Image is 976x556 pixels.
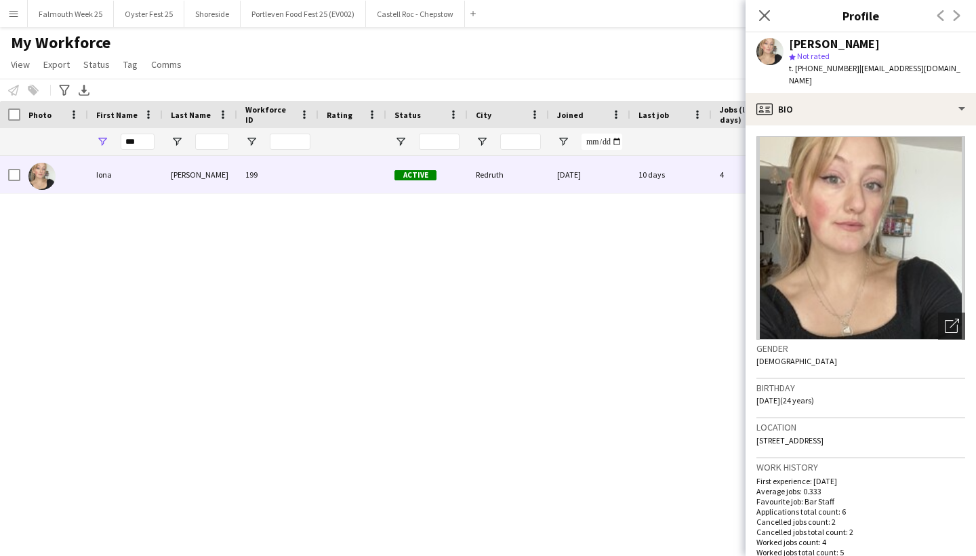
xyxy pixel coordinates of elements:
button: Open Filter Menu [394,136,407,148]
a: Comms [146,56,187,73]
button: Shoreside [184,1,241,27]
h3: Work history [756,461,965,473]
input: Status Filter Input [419,134,460,150]
div: Open photos pop-in [938,313,965,340]
button: Open Filter Menu [557,136,569,148]
a: View [5,56,35,73]
button: Open Filter Menu [171,136,183,148]
h3: Birthday [756,382,965,394]
a: Tag [118,56,143,73]
div: 199 [237,156,319,193]
img: Crew avatar or photo [756,136,965,340]
button: Open Filter Menu [245,136,258,148]
app-action-btn: Advanced filters [56,82,73,98]
a: Status [78,56,115,73]
div: 4 [712,156,800,193]
p: First experience: [DATE] [756,476,965,486]
p: Worked jobs count: 4 [756,537,965,547]
span: Workforce ID [245,104,294,125]
input: Last Name Filter Input [195,134,229,150]
div: [DATE] [549,156,630,193]
span: Not rated [797,51,830,61]
button: Open Filter Menu [476,136,488,148]
div: Bio [746,93,976,125]
span: Comms [151,58,182,71]
span: Status [394,110,421,120]
span: Last job [638,110,669,120]
span: | [EMAIL_ADDRESS][DOMAIN_NAME] [789,63,960,85]
input: Joined Filter Input [582,134,622,150]
span: Joined [557,110,584,120]
button: Portleven Food Fest 25 (EV002) [241,1,366,27]
span: First Name [96,110,138,120]
span: [STREET_ADDRESS] [756,435,823,445]
span: Status [83,58,110,71]
input: Workforce ID Filter Input [270,134,310,150]
span: Photo [28,110,52,120]
span: View [11,58,30,71]
span: Last Name [171,110,211,120]
div: [PERSON_NAME] [163,156,237,193]
button: Open Filter Menu [96,136,108,148]
button: Oyster Fest 25 [114,1,184,27]
img: Iona Chipman [28,163,56,190]
p: Average jobs: 0.333 [756,486,965,496]
p: Applications total count: 6 [756,507,965,517]
span: Active [394,170,436,180]
span: City [476,110,491,120]
input: First Name Filter Input [121,134,155,150]
p: Cancelled jobs count: 2 [756,517,965,527]
div: 10 days [630,156,712,193]
p: Cancelled jobs total count: 2 [756,527,965,537]
p: Favourite job: Bar Staff [756,496,965,507]
span: Jobs (last 90 days) [720,104,775,125]
h3: Gender [756,342,965,355]
h3: Profile [746,7,976,24]
span: Rating [327,110,352,120]
button: Falmouth Week 25 [28,1,114,27]
button: Castell Roc - Chepstow [366,1,465,27]
span: Export [43,58,70,71]
span: My Workforce [11,33,110,53]
div: Redruth [468,156,549,193]
span: [DATE] (24 years) [756,395,814,405]
span: Tag [123,58,138,71]
div: [PERSON_NAME] [789,38,880,50]
div: Iona [88,156,163,193]
span: [DEMOGRAPHIC_DATA] [756,356,837,366]
span: t. [PHONE_NUMBER] [789,63,859,73]
input: City Filter Input [500,134,541,150]
a: Export [38,56,75,73]
app-action-btn: Export XLSX [76,82,92,98]
h3: Location [756,421,965,433]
